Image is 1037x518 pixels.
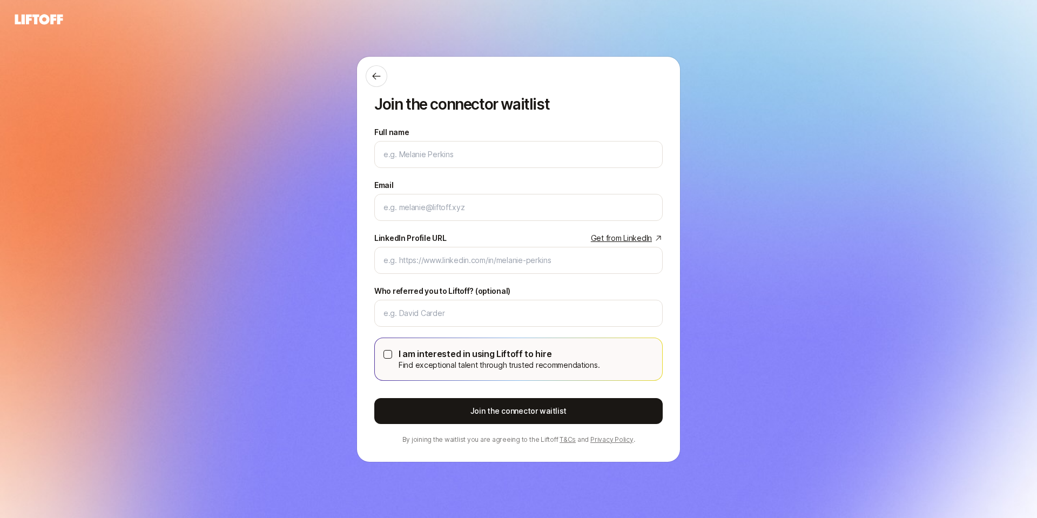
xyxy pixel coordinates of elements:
[374,285,510,298] label: Who referred you to Liftoff? (optional)
[590,435,634,443] a: Privacy Policy
[383,254,654,267] input: e.g. https://www.linkedin.com/in/melanie-perkins
[374,232,446,245] div: LinkedIn Profile URL
[560,435,576,443] a: T&Cs
[383,350,392,359] button: I am interested in using Liftoff to hireFind exceptional talent through trusted recommendations.
[374,179,394,192] label: Email
[399,347,600,361] p: I am interested in using Liftoff to hire
[374,126,409,139] label: Full name
[383,148,654,161] input: e.g. Melanie Perkins
[383,307,654,320] input: e.g. David Carder
[399,359,600,372] p: Find exceptional talent through trusted recommendations.
[374,435,663,445] p: By joining the waitlist you are agreeing to the Liftoff and .
[374,96,663,113] p: Join the connector waitlist
[383,201,654,214] input: e.g. melanie@liftoff.xyz
[591,232,663,245] a: Get from LinkedIn
[374,398,663,424] button: Join the connector waitlist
